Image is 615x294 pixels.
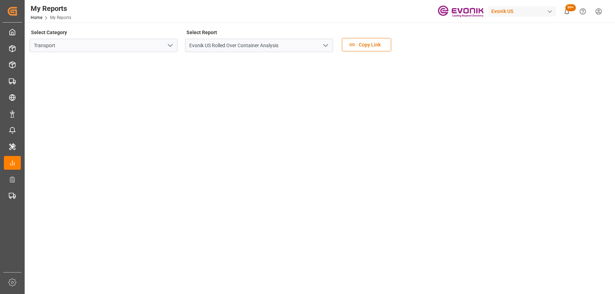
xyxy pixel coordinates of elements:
label: Select Category [30,27,68,37]
div: My Reports [31,3,71,14]
button: open menu [320,40,331,51]
button: Copy Link [342,38,391,51]
button: open menu [165,40,175,51]
a: Home [31,15,42,20]
input: Type to search/select [185,39,333,52]
img: Evonik-brand-mark-Deep-Purple-RGB.jpeg_1700498283.jpeg [438,5,484,18]
input: Type to search/select [30,39,178,52]
div: Evonik US [488,6,556,17]
label: Select Report [185,27,218,37]
button: show 100 new notifications [559,4,575,19]
button: Evonik US [488,5,559,18]
span: 99+ [565,4,576,11]
button: Help Center [575,4,591,19]
span: Copy Link [355,41,384,49]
